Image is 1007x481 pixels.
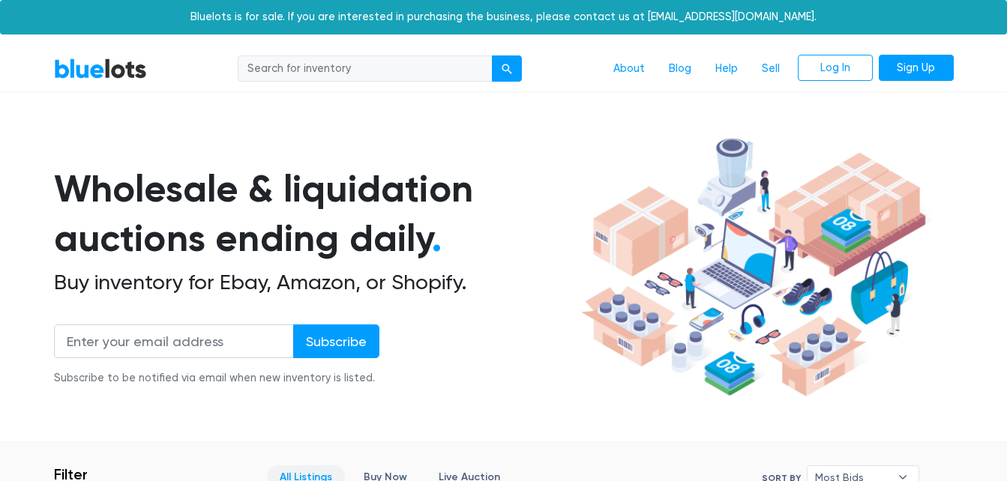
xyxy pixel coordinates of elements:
h1: Wholesale & liquidation auctions ending daily [54,164,576,264]
a: Blog [657,55,703,83]
a: Sign Up [879,55,954,82]
a: About [601,55,657,83]
input: Enter your email address [54,324,294,358]
input: Subscribe [293,324,379,358]
a: BlueLots [54,58,147,79]
span: . [432,216,442,261]
img: hero-ee84e7d0318cb26816c560f6b4441b76977f77a177738b4e94f68c95b2b83dbb.png [576,131,931,404]
a: Sell [750,55,792,83]
h2: Buy inventory for Ebay, Amazon, or Shopify. [54,270,576,295]
a: Log In [798,55,873,82]
input: Search for inventory [238,55,493,82]
a: Help [703,55,750,83]
div: Subscribe to be notified via email when new inventory is listed. [54,370,379,387]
